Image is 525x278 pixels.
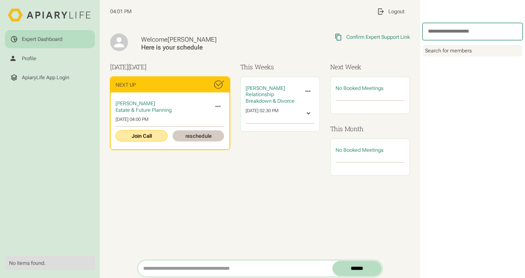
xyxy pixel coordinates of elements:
[330,62,410,72] h3: Next Week
[372,2,410,20] a: Logout
[336,85,383,91] span: No Booked Meetings
[388,8,404,15] div: Logout
[423,45,523,57] div: Search for members
[246,85,285,91] span: [PERSON_NAME]
[141,36,274,44] div: Welcome
[116,100,155,106] span: [PERSON_NAME]
[110,62,230,72] h3: [DATE]
[110,8,132,15] span: 04:01 PM
[5,49,95,67] a: Profile
[246,91,295,104] span: Relationship Breakdown & Divorce
[173,130,224,141] a: reschedule
[330,124,410,134] h3: This Month
[116,130,167,141] a: Join Call
[22,74,69,81] div: ApiaryLife App Login
[9,260,90,266] div: No items found.
[22,55,36,62] div: Profile
[5,30,95,48] a: Expert Dashboard
[128,63,147,71] span: [DATE]
[116,107,172,113] span: Estate & Future Planning
[168,36,217,43] span: [PERSON_NAME]
[116,82,136,88] div: Next Up
[336,147,383,153] span: No Booked Meetings
[5,68,95,86] a: ApiaryLife App Login
[346,34,410,40] div: Confirm Expert Support Link
[141,44,274,52] div: Here is your schedule
[22,36,62,42] div: Expert Dashboard
[240,62,320,72] h3: This Weeks
[116,117,224,123] div: [DATE] 04:00 PM
[246,108,279,120] div: [DATE] 02:30 PM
